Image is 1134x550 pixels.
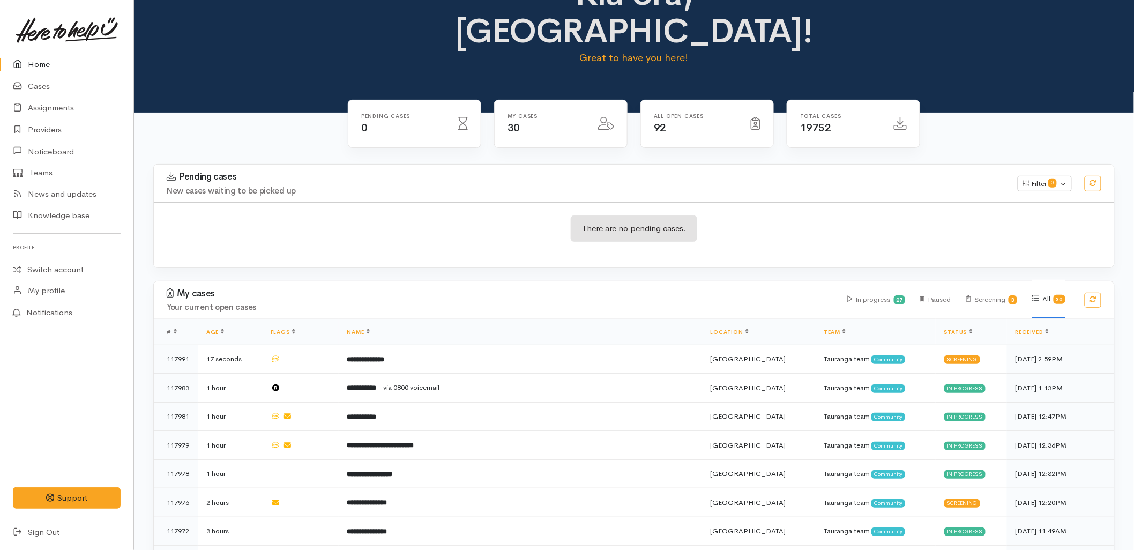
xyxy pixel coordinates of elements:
[271,329,295,336] a: Flags
[154,517,198,546] td: 117972
[944,355,980,364] div: Screening
[815,459,936,488] td: Tauranga team
[800,113,881,119] h6: Total cases
[1007,488,1114,517] td: [DATE] 12:20PM
[361,113,445,119] h6: Pending cases
[206,329,224,336] a: Age
[1048,179,1057,187] span: 0
[711,329,749,336] a: Location
[944,413,986,421] div: In progress
[198,459,262,488] td: 1 hour
[871,527,905,536] span: Community
[361,121,368,135] span: 0
[198,517,262,546] td: 3 hours
[198,402,262,431] td: 1 hour
[944,329,973,336] a: Status
[711,469,786,478] span: [GEOGRAPHIC_DATA]
[1032,280,1065,318] div: All
[154,345,198,374] td: 117991
[508,113,585,119] h6: My cases
[198,488,262,517] td: 2 hours
[378,383,440,392] span: - via 0800 voicemail
[966,280,1018,318] div: Screening
[397,50,871,65] p: Great to have you here!
[871,355,905,364] span: Community
[1007,345,1114,374] td: [DATE] 2:59PM
[154,431,198,460] td: 117979
[944,470,986,479] div: In progress
[13,240,121,255] h6: Profile
[944,384,986,393] div: In progress
[711,498,786,507] span: [GEOGRAPHIC_DATA]
[944,499,980,508] div: Screening
[1007,431,1114,460] td: [DATE] 12:36PM
[198,345,262,374] td: 17 seconds
[711,526,786,536] span: [GEOGRAPHIC_DATA]
[167,329,177,336] span: #
[154,459,198,488] td: 117978
[13,487,121,509] button: Support
[815,402,936,431] td: Tauranga team
[198,374,262,403] td: 1 hour
[896,296,902,303] b: 27
[815,345,936,374] td: Tauranga team
[167,288,834,299] h3: My cases
[1018,176,1072,192] button: Filter0
[508,121,520,135] span: 30
[1016,329,1049,336] a: Received
[871,470,905,479] span: Community
[167,303,834,312] h4: Your current open cases
[871,413,905,421] span: Community
[815,488,936,517] td: Tauranga team
[1007,517,1114,546] td: [DATE] 11:49AM
[815,374,936,403] td: Tauranga team
[347,329,370,336] a: Name
[847,280,906,318] div: In progress
[800,121,831,135] span: 19752
[871,442,905,450] span: Community
[154,402,198,431] td: 117981
[711,441,786,450] span: [GEOGRAPHIC_DATA]
[167,172,1005,182] h3: Pending cases
[154,374,198,403] td: 117983
[711,354,786,363] span: [GEOGRAPHIC_DATA]
[944,442,986,450] div: In progress
[711,383,786,392] span: [GEOGRAPHIC_DATA]
[920,280,951,318] div: Paused
[815,517,936,546] td: Tauranga team
[871,384,905,393] span: Community
[198,431,262,460] td: 1 hour
[711,412,786,421] span: [GEOGRAPHIC_DATA]
[824,329,846,336] a: Team
[654,113,738,119] h6: All Open cases
[815,431,936,460] td: Tauranga team
[167,187,1005,196] h4: New cases waiting to be picked up
[871,499,905,508] span: Community
[944,527,986,536] div: In progress
[154,488,198,517] td: 117976
[1007,402,1114,431] td: [DATE] 12:47PM
[1007,374,1114,403] td: [DATE] 1:13PM
[1056,296,1063,303] b: 30
[1011,296,1014,303] b: 3
[571,215,697,242] div: There are no pending cases.
[654,121,666,135] span: 92
[1007,459,1114,488] td: [DATE] 12:32PM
